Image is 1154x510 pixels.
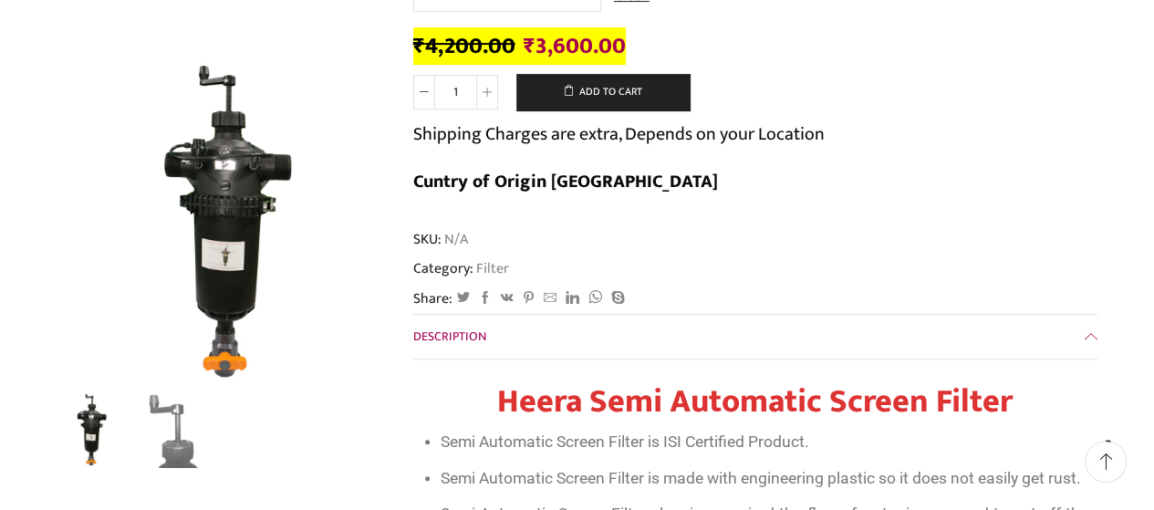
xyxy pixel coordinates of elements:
bdi: 3,600.00 [524,27,626,65]
span: Semi Automatic Screen Filter is made with engineering plastic so it does not easily get rust. [441,469,1081,487]
bdi: 4,200.00 [413,27,515,65]
b: Cuntry of Origin [GEOGRAPHIC_DATA] [413,166,718,197]
a: 2 [137,394,213,470]
span: ₹ [524,27,535,65]
li: 1 / 2 [53,394,129,467]
span: Semi Automatic Screen Filter is ISI Certified Product. [441,432,809,451]
span: N/A [442,229,468,250]
div: 1 / 2 [57,57,386,385]
span: Category: [413,258,509,279]
a: Description [413,315,1097,359]
li: 2 / 2 [137,394,213,467]
span: Share: [413,288,452,309]
button: Add to cart [516,74,690,110]
img: Semi Automatic Screen Filter [53,391,129,467]
span: Heera Semi Automatic Screen Filter [497,374,1013,429]
span: SKU: [413,229,1097,250]
a: Filter [473,256,509,280]
span: Description [413,326,486,347]
p: Shipping Charges are extra, Depends on your Location [413,120,825,149]
span: ₹ [413,27,425,65]
input: Product quantity [435,75,476,109]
